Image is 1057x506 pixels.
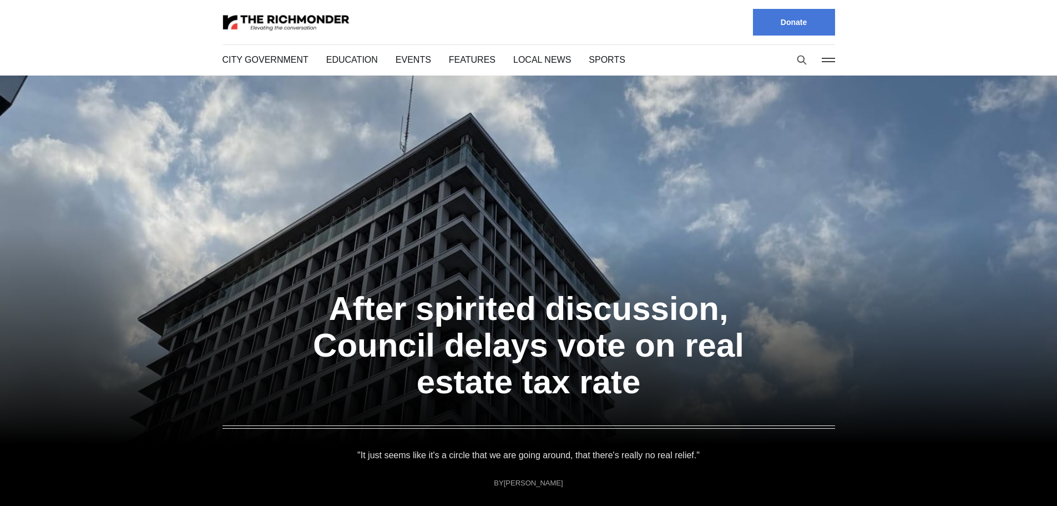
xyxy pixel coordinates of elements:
a: After spirited discussion, Council delays vote on real estate tax rate [296,285,762,405]
a: Sports [577,53,611,66]
button: Search this site [793,52,810,68]
p: "It just seems like it's a circle that we are going around, that there's really no real relief." [357,448,700,463]
a: [PERSON_NAME] [503,478,563,488]
iframe: portal-trigger [963,452,1057,506]
a: Local News [504,53,559,66]
a: Education [323,53,375,66]
a: City Government [222,53,306,66]
a: Donate [753,9,835,36]
a: Features [443,53,487,66]
img: The Richmonder [222,13,350,32]
a: Events [393,53,426,66]
div: By [494,479,563,487]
